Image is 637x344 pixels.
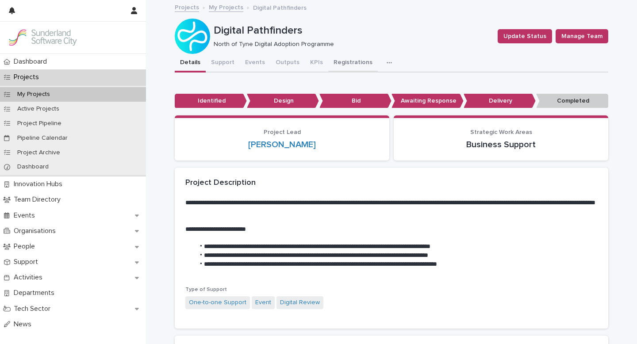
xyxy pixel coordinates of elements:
button: Outputs [270,54,305,73]
a: [PERSON_NAME] [248,139,316,150]
span: Update Status [503,32,546,41]
p: Digital Pathfinders [214,24,491,37]
p: Projects [10,73,46,81]
button: Registrations [328,54,378,73]
span: Manage Team [561,32,602,41]
p: Project Archive [10,149,67,157]
p: My Projects [10,91,57,98]
p: Design [247,94,319,108]
button: Events [240,54,270,73]
img: Kay6KQejSz2FjblR6DWv [7,29,78,46]
p: Support [10,258,45,266]
a: Projects [175,2,199,12]
p: Digital Pathfinders [253,2,307,12]
h2: Project Description [185,178,256,188]
p: News [10,320,38,329]
span: Project Lead [264,129,301,135]
p: Identified [175,94,247,108]
a: Digital Review [280,298,320,307]
p: Business Support [404,139,598,150]
p: Departments [10,289,61,297]
p: Completed [536,94,608,108]
p: Tech Sector [10,305,58,313]
p: Dashboard [10,57,54,66]
a: Event [255,298,271,307]
button: Manage Team [556,29,608,43]
p: People [10,242,42,251]
span: Type of Support [185,287,227,292]
p: Events [10,211,42,220]
p: Innovation Hubs [10,180,69,188]
p: Team Directory [10,195,68,204]
button: Details [175,54,206,73]
button: Support [206,54,240,73]
a: One-to-one Support [189,298,246,307]
p: Delivery [464,94,536,108]
button: KPIs [305,54,328,73]
button: Update Status [498,29,552,43]
span: Strategic Work Areas [470,129,532,135]
p: Awaiting Response [391,94,464,108]
p: Pipeline Calendar [10,134,75,142]
p: Project Pipeline [10,120,69,127]
p: Dashboard [10,163,56,171]
p: Bid [319,94,391,108]
p: Active Projects [10,105,66,113]
p: Activities [10,273,50,282]
a: My Projects [209,2,243,12]
p: North of Tyne Digital Adoption Programme [214,41,487,48]
p: Organisations [10,227,63,235]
